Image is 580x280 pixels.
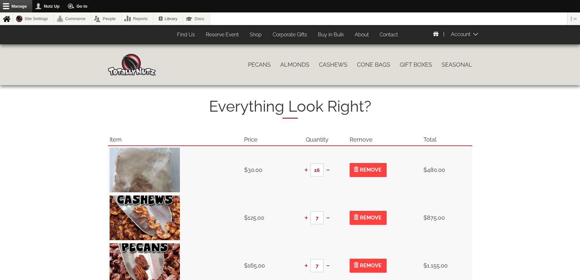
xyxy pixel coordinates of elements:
td: $480.00 [422,146,472,194]
button: + [302,211,310,225]
a: Gift Boxes [395,58,437,71]
button: Remove [350,163,387,177]
span: Remove [355,262,382,269]
th: Price [243,134,286,146]
button: + [302,163,310,177]
a: People [91,12,121,25]
span: Remove [355,215,382,221]
td: $125.00 [243,194,286,242]
a: Reports [121,12,153,25]
a: About [350,29,374,41]
th: Quantity [286,134,348,146]
td: $875.00 [422,194,472,242]
a: Shop [245,29,267,41]
span: Remove [355,167,382,173]
h1: Everything Look Right? [108,98,472,119]
a: Pecans [243,58,275,71]
th: Total [422,134,472,146]
a: Reserve Event [201,29,244,41]
a: Contact [375,29,403,41]
a: Corporate Gifts [268,29,312,41]
button: - [324,162,332,177]
button: Vertical orientation [568,12,580,25]
a: Find Us [172,29,200,41]
a: Site Settings [13,12,53,25]
th: Item [108,134,243,146]
button: - [324,258,332,272]
button: Remove [350,259,387,273]
th: Remove [348,134,422,146]
a: Docs [183,12,210,25]
a: Almonds [275,58,314,71]
img: Home [108,54,156,76]
a: Commerce [54,12,91,25]
a: Seasonal [437,58,477,71]
span: Commerce [65,17,86,21]
a: Buy in Bulk [313,29,349,41]
button: - [324,210,332,225]
span: Library [165,16,177,21]
a: Cashews [314,58,352,71]
button: + [302,259,310,272]
a: Cone Bags [352,58,395,71]
td: $30.00 [243,146,286,194]
button: Remove [350,211,387,225]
